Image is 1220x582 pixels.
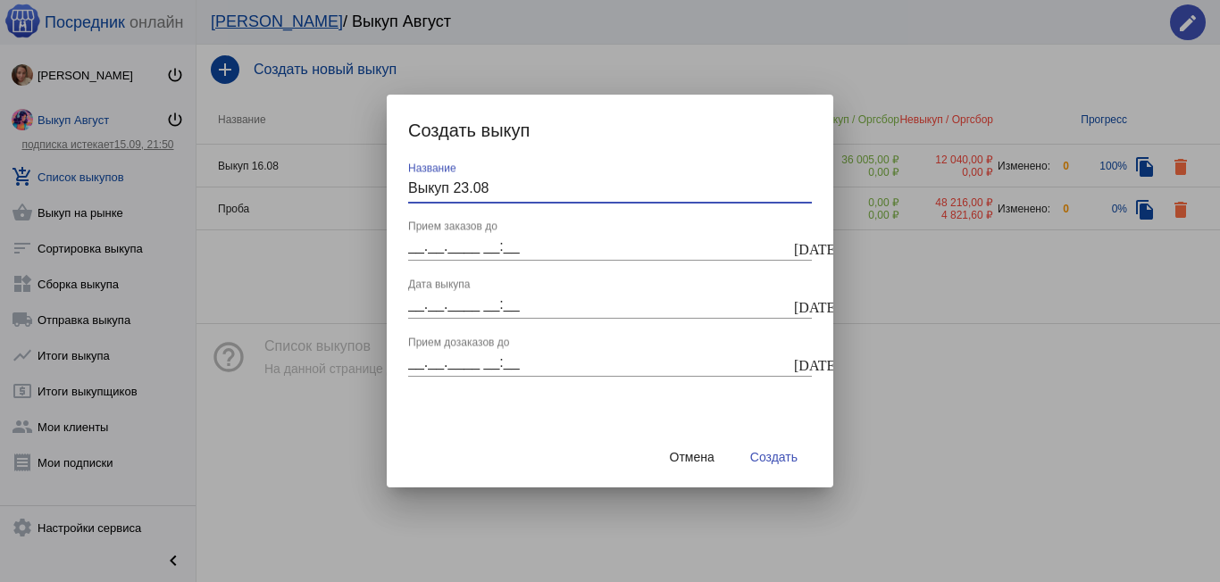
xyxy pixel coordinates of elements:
span: Создать [750,450,798,464]
mat-icon: [DATE] [794,355,808,371]
mat-icon: [DATE] [794,297,808,313]
button: Отмена [656,441,729,473]
mat-icon: [DATE] [794,239,808,255]
span: Отмена [670,450,714,464]
button: Создать [736,441,812,473]
h2: Создать выкуп [408,116,812,145]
